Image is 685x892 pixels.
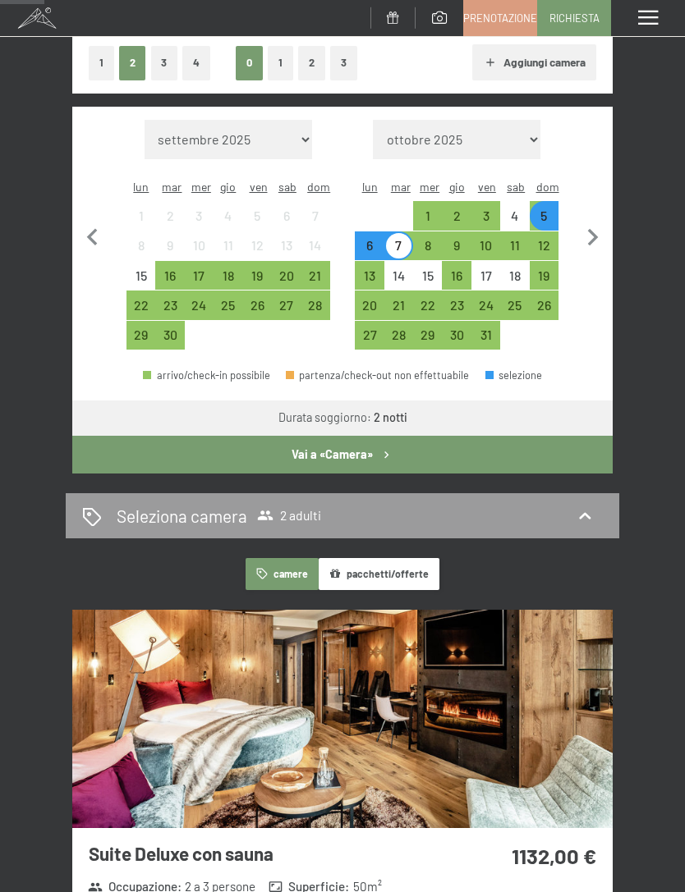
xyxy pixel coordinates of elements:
div: Sun Oct 26 2025 [530,290,559,319]
div: 4 [215,209,241,235]
div: 15 [128,269,154,295]
button: 1 [89,46,114,80]
div: 2 [444,209,469,235]
div: 6 [274,209,299,235]
div: Wed Sep 17 2025 [185,261,214,290]
button: 2 [298,46,325,80]
div: Mon Sep 22 2025 [126,290,155,319]
div: Tue Oct 07 2025 [384,231,413,260]
div: selezione [485,370,543,381]
div: Sun Sep 28 2025 [301,290,329,319]
abbr: venerdì [478,180,496,194]
div: arrivo/check-in non effettuabile [126,231,155,260]
a: Richiesta [538,1,610,35]
div: arrivo/check-in possibile [413,290,442,319]
span: Prenotazione [463,11,537,25]
div: Thu Oct 30 2025 [442,321,471,350]
div: 8 [128,239,154,264]
div: 3 [473,209,499,235]
button: Vai a «Camera» [72,436,613,473]
div: Wed Sep 03 2025 [185,201,214,230]
button: Mese successivo [576,120,610,350]
div: Thu Oct 16 2025 [442,261,471,290]
span: Richiesta [549,11,600,25]
abbr: martedì [391,180,411,194]
div: 12 [531,239,557,264]
div: 21 [386,299,411,324]
div: arrivo/check-in non effettuabile [214,231,242,260]
div: arrivo/check-in possibile [301,290,329,319]
div: partenza/check-out non effettuabile [286,370,470,381]
div: arrivo/check-in possibile [471,231,500,260]
div: arrivo/check-in non effettuabile [185,231,214,260]
div: 10 [473,239,499,264]
abbr: mercoledì [191,180,211,194]
div: arrivo/check-in possibile [413,231,442,260]
div: 24 [473,299,499,324]
abbr: domenica [307,180,330,194]
abbr: giovedì [449,180,465,194]
div: Fri Oct 10 2025 [471,231,500,260]
div: Fri Sep 12 2025 [243,231,272,260]
div: arrivo/check-in possibile [155,321,184,350]
div: 22 [128,299,154,324]
div: Sun Oct 19 2025 [530,261,559,290]
div: 11 [215,239,241,264]
abbr: mercoledì [420,180,439,194]
span: Bambini [236,24,283,39]
div: 22 [415,299,440,324]
div: 25 [215,299,241,324]
div: 4 [502,209,527,235]
span: Adulti [89,24,123,39]
div: 29 [128,328,154,354]
div: 26 [531,299,557,324]
div: arrivo/check-in possibile [530,290,559,319]
div: arrivo/check-in possibile [530,261,559,290]
div: arrivo/check-in possibile [384,290,413,319]
div: arrivo/check-in non effettuabile [500,261,529,290]
div: 1 [415,209,440,235]
div: arrivo/check-in non effettuabile [384,261,413,290]
div: Fri Sep 05 2025 [243,201,272,230]
div: 20 [274,269,299,295]
div: arrivo/check-in possibile [413,321,442,350]
span: 2 adulti [257,507,321,524]
div: arrivo/check-in non effettuabile [155,201,184,230]
div: Tue Sep 23 2025 [155,290,184,319]
div: 10 [186,239,212,264]
div: arrivo/check-in non effettuabile [214,201,242,230]
div: arrivo/check-in possibile [155,261,184,290]
div: 5 [245,209,270,235]
div: Wed Sep 24 2025 [185,290,214,319]
div: Tue Sep 16 2025 [155,261,184,290]
div: 8 [415,239,440,264]
div: 24 [186,299,212,324]
div: Thu Sep 25 2025 [214,290,242,319]
div: 13 [356,269,382,295]
div: 13 [274,239,299,264]
div: Fri Oct 24 2025 [471,290,500,319]
div: arrivo/check-in possibile [413,201,442,230]
div: 7 [386,239,411,264]
div: arrivo/check-in non effettuabile [155,231,184,260]
div: arrivo/check-in possibile [355,321,384,350]
div: arrivo/check-in possibile [143,370,270,381]
div: arrivo/check-in possibile [384,231,413,260]
abbr: venerdì [250,180,268,194]
abbr: giovedì [220,180,236,194]
div: arrivo/check-in non effettuabile [243,201,272,230]
div: Wed Oct 29 2025 [413,321,442,350]
div: arrivo/check-in possibile [185,261,214,290]
div: 6 [356,239,382,264]
div: arrivo/check-in possibile [185,290,214,319]
div: arrivo/check-in possibile [530,231,559,260]
div: arrivo/check-in possibile [442,231,471,260]
div: Thu Sep 04 2025 [214,201,242,230]
button: 3 [330,46,357,80]
div: Sat Sep 06 2025 [272,201,301,230]
div: arrivo/check-in non effettuabile [243,231,272,260]
div: Sun Sep 21 2025 [301,261,329,290]
div: arrivo/check-in non effettuabile [471,261,500,290]
div: Sun Sep 14 2025 [301,231,329,260]
div: 28 [386,328,411,354]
